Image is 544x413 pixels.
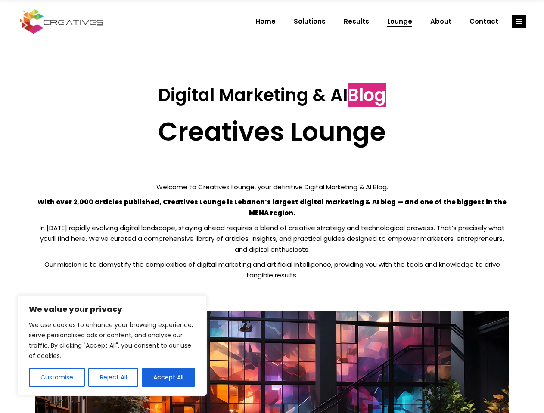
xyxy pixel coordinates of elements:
[344,10,369,33] span: Results
[142,368,195,387] button: Accept All
[285,10,335,33] a: Solutions
[35,182,509,192] p: Welcome to Creatives Lounge, your definitive Digital Marketing & AI Blog.
[35,85,509,105] h3: Digital Marketing & AI
[29,368,85,387] button: Customise
[348,83,386,107] span: Blog
[469,10,498,33] span: Contact
[387,10,412,33] span: Lounge
[29,320,195,361] p: We use cookies to enhance your browsing experience, serve personalised ads or content, and analys...
[35,259,509,280] p: Our mission is to demystify the complexities of digital marketing and artificial intelligence, pr...
[421,10,460,33] a: About
[255,10,276,33] span: Home
[35,116,509,147] h2: Creatives Lounge
[35,222,509,255] p: In [DATE] rapidly evolving digital landscape, staying ahead requires a blend of creative strategy...
[17,295,207,396] div: We value your privacy
[512,15,526,28] a: link
[294,10,326,33] span: Solutions
[335,10,378,33] a: Results
[378,10,421,33] a: Lounge
[18,8,105,35] img: Creatives
[460,10,507,33] a: Contact
[37,197,507,217] strong: With over 2,000 articles published, Creatives Lounge is Lebanon’s largest digital marketing & AI ...
[430,10,451,33] span: About
[88,368,139,387] button: Reject All
[29,304,195,314] p: We value your privacy
[246,10,285,33] a: Home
